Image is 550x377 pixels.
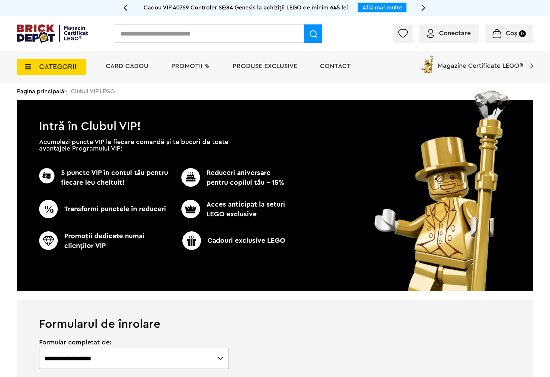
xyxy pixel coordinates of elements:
span: Cadou VIP 40769 Controler SEGA Genesis la achiziții LEGO de minim 645 lei! [144,5,350,10]
h1: Formularul de înrolare [17,300,533,330]
a: Contact [320,63,351,69]
a: Pagina principală [17,88,64,94]
p: Acumulezi puncte VIP la fiecare comandă și te bucuri de toate avantajele Programului VIP: [39,139,228,152]
a: Află mai multe [362,5,402,10]
p: Acces anticipat la seturi LEGO exclusive [171,200,287,219]
p: Transformi punctele în reduceri [39,200,171,218]
img: CC_BD_Green_chek_mark [39,231,58,250]
a: Produse exclusive [233,63,297,69]
img: CC_BD_Green_chek_mark [182,231,201,250]
p: 5 puncte VIP în contul tău pentru fiecare leu cheltuit! [39,168,171,188]
p: Promoţii dedicate numai clienţilor VIP [39,231,171,251]
img: CC_BD_Green_chek_mark [39,200,58,218]
img: CC_BD_Green_chek_mark [39,168,54,183]
img: vip_page_image [365,91,520,291]
p: Cadouri exclusive LEGO [168,231,299,250]
span: CATEGORII [39,63,76,70]
div: > Clubul VIP LEGO [17,83,533,100]
a: PROMOȚII % [171,63,210,69]
a: Conectare [427,30,471,36]
a: Card Cadou [106,63,148,69]
img: CC_BD_Green_chek_mark [181,168,200,187]
span: Conectare [439,30,471,36]
small: 0 [519,30,526,37]
span: Magazine Certificate LEGO® [438,54,523,69]
h1: Intră în Clubul VIP! [17,100,533,130]
p: Reduceri aniversare pentru copilul tău - 15% [171,168,287,188]
a: Magazine Certificate LEGO® [523,54,533,61]
span: Formular completat de: [39,339,229,346]
span: Coș [506,30,517,36]
img: CC_BD_Green_chek_mark [181,200,200,218]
